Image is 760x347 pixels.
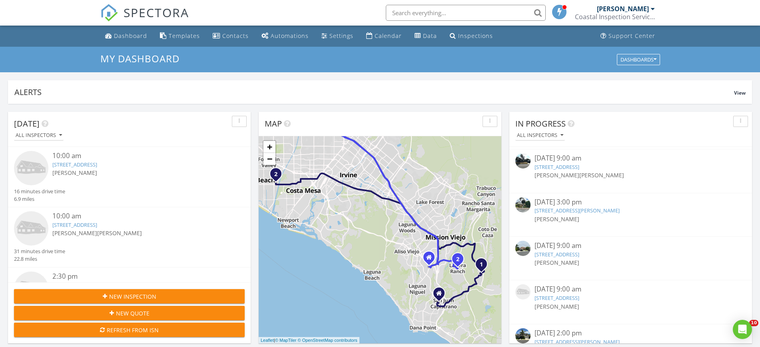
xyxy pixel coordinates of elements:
a: 10:00 am [STREET_ADDRESS] [PERSON_NAME] 16 minutes drive time 6.9 miles [14,151,245,203]
i: 1 [480,262,483,268]
div: Refresh from ISN [20,326,238,334]
div: 28241 Crown Valley Pkwy., Ste. F432, LAGUNA NIGUEL CA 92677 [429,257,434,262]
div: 24 Vasto St, Rancho Mission Viejo, CA 92694 [481,264,486,269]
img: logo_orange.svg [13,13,19,19]
span: [PERSON_NAME] [97,229,142,237]
a: Contacts [209,29,252,44]
a: Templates [157,29,203,44]
a: [STREET_ADDRESS] [535,294,579,301]
i: 2 [456,257,459,262]
div: | [259,337,359,344]
a: Support Center [597,29,658,44]
div: Support Center [608,32,655,40]
a: Automations (Basic) [258,29,312,44]
button: Refresh from ISN [14,323,245,337]
button: New Quote [14,306,245,320]
div: [DATE] 9:00 am [535,284,727,294]
div: [DATE] 2:00 pm [535,328,727,338]
div: Domain: [DOMAIN_NAME] [21,21,88,27]
a: Zoom in [263,141,275,153]
button: New Inspection [14,289,245,303]
a: SPECTORA [100,11,189,28]
a: © MapTiler [275,338,297,343]
div: 9 Wheatstone, Ladera Ranch, CA 92694 [458,259,463,264]
img: house-placeholder-square-ca63347ab8c70e15b013bc22427d3df0f7f082c62ce06d78aee8ec4e70df452f.jpg [14,151,48,185]
img: house-placeholder-square-ca63347ab8c70e15b013bc22427d3df0f7f082c62ce06d78aee8ec4e70df452f.jpg [14,211,48,246]
img: image_processing2025082476w0lykx.jpeg [515,197,531,212]
div: 19858 Piccadilly Ln, Huntington Beach, CA 92646 [276,174,281,178]
span: Map [265,118,282,129]
a: 2:30 pm [STREET_ADDRESS] [PERSON_NAME] 34 minutes drive time 24.8 miles [14,272,245,323]
div: Dashboard [114,32,147,40]
div: Keywords by Traffic [88,47,135,52]
div: 31 minutes drive time [14,248,65,255]
a: Dashboard [102,29,150,44]
span: SPECTORA [124,4,189,21]
span: [PERSON_NAME] [535,303,579,310]
div: Inspections [458,32,493,40]
img: website_grey.svg [13,21,19,27]
a: Inspections [447,29,496,44]
div: 26341 Calle Roberto, San Juan Capistano CA 92675 [439,293,444,298]
div: [PERSON_NAME] [597,5,649,13]
span: [PERSON_NAME] [52,169,97,176]
div: Calendar [375,32,402,40]
span: [PERSON_NAME] [579,171,624,179]
div: 10:00 am [52,211,225,221]
span: [PERSON_NAME] [535,259,579,266]
div: All Inspectors [517,133,563,138]
a: Settings [318,29,357,44]
div: Automations [271,32,309,40]
a: Leaflet [261,338,274,343]
span: View [734,89,746,96]
i: 2 [274,172,277,177]
div: Contacts [222,32,249,40]
div: Domain Overview [30,47,72,52]
div: 16 minutes drive time [14,188,65,195]
div: [DATE] 9:00 am [535,153,727,163]
span: [PERSON_NAME] [52,229,97,237]
a: [STREET_ADDRESS][PERSON_NAME] [535,338,620,345]
a: Data [411,29,440,44]
div: v 4.0.25 [22,13,39,19]
input: Search everything... [386,5,546,21]
a: [STREET_ADDRESS] [52,221,97,228]
img: house-placeholder-square-ca63347ab8c70e15b013bc22427d3df0f7f082c62ce06d78aee8ec4e70df452f.jpg [14,272,48,306]
div: Coastal Inspection Services [575,13,655,21]
span: In Progress [515,118,566,129]
div: Data [423,32,437,40]
a: [STREET_ADDRESS] [535,163,579,171]
a: Calendar [363,29,405,44]
img: tab_keywords_by_traffic_grey.svg [80,46,86,53]
div: Settings [329,32,353,40]
a: [DATE] 3:00 pm [STREET_ADDRESS][PERSON_NAME] [PERSON_NAME] [515,197,746,232]
a: © OpenStreetMap contributors [298,338,357,343]
img: The Best Home Inspection Software - Spectora [100,4,118,22]
a: [STREET_ADDRESS][PERSON_NAME] [535,207,620,214]
div: Templates [169,32,200,40]
a: 10:00 am [STREET_ADDRESS] [PERSON_NAME][PERSON_NAME] 31 minutes drive time 22.8 miles [14,211,245,263]
div: Alerts [14,87,734,97]
span: My Dashboard [100,52,180,65]
a: [STREET_ADDRESS] [535,251,579,258]
div: 2:30 pm [52,272,225,282]
div: Open Intercom Messenger [733,320,752,339]
div: [DATE] 3:00 pm [535,197,727,207]
span: New Quote [116,309,150,317]
div: All Inspectors [16,133,62,138]
span: New Inspection [109,292,156,301]
a: [STREET_ADDRESS] [52,282,97,289]
a: [STREET_ADDRESS] [52,161,97,168]
span: 10 [749,320,758,326]
button: All Inspectors [14,130,64,141]
div: 6.9 miles [14,195,65,203]
img: image_processing20250826901w5wpd.jpeg [515,328,531,343]
img: image_processing2025082679fmjgec.jpeg [515,241,531,256]
div: 22.8 miles [14,255,65,263]
button: Dashboards [617,54,660,65]
div: 10:00 am [52,151,225,161]
a: [DATE] 9:00 am [STREET_ADDRESS] [PERSON_NAME] [515,284,746,319]
img: image_processing2025082294dcqp2f.jpeg [515,153,531,169]
span: [DATE] [14,118,40,129]
a: [DATE] 9:00 am [STREET_ADDRESS] [PERSON_NAME][PERSON_NAME] [515,153,746,188]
